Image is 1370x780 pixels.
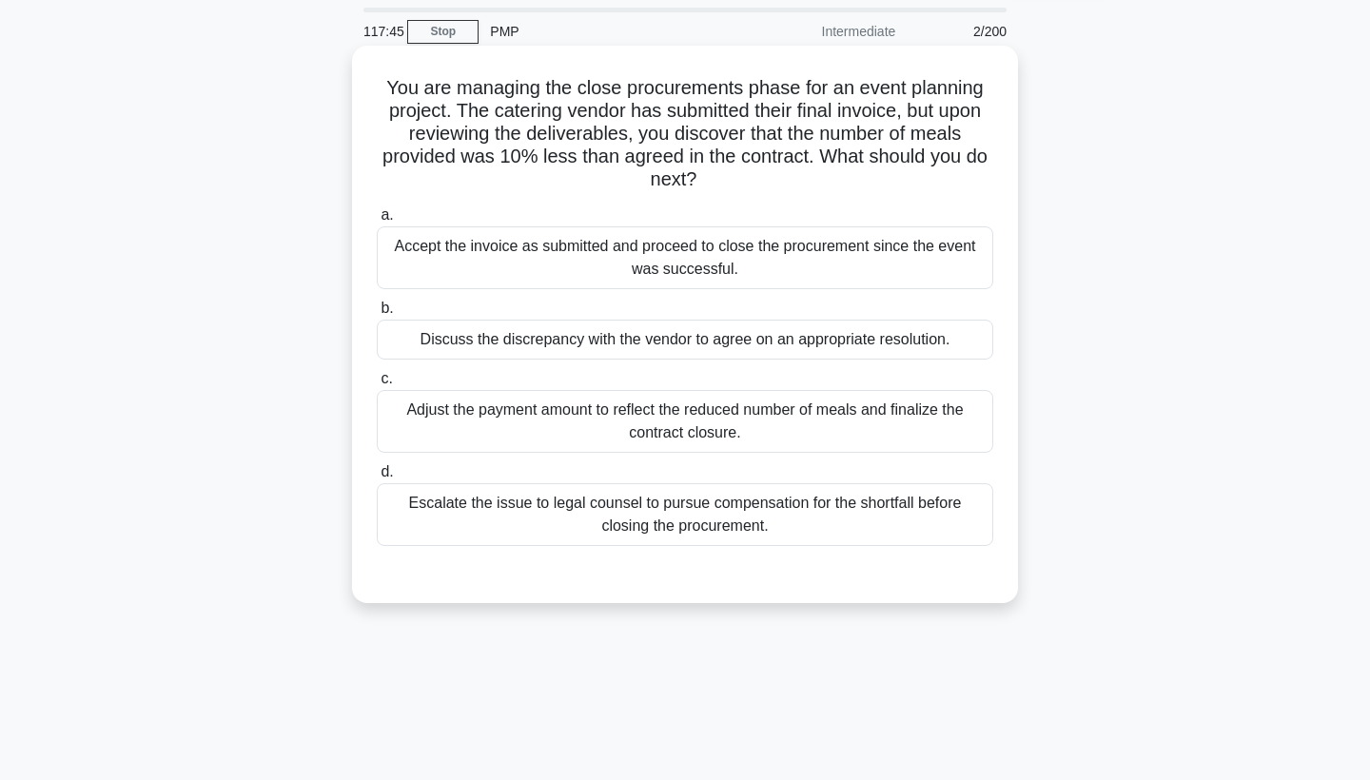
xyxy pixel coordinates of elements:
[407,20,479,44] a: Stop
[377,483,993,546] div: Escalate the issue to legal counsel to pursue compensation for the shortfall before closing the p...
[375,76,995,192] h5: You are managing the close procurements phase for an event planning project. The catering vendor ...
[381,206,393,223] span: a.
[377,320,993,360] div: Discuss the discrepancy with the vendor to agree on an appropriate resolution.
[381,300,393,316] span: b.
[377,390,993,453] div: Adjust the payment amount to reflect the reduced number of meals and finalize the contract closure.
[381,370,392,386] span: c.
[377,226,993,289] div: Accept the invoice as submitted and proceed to close the procurement since the event was successful.
[479,12,740,50] div: PMP
[352,12,407,50] div: 117:45
[907,12,1018,50] div: 2/200
[740,12,907,50] div: Intermediate
[381,463,393,479] span: d.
